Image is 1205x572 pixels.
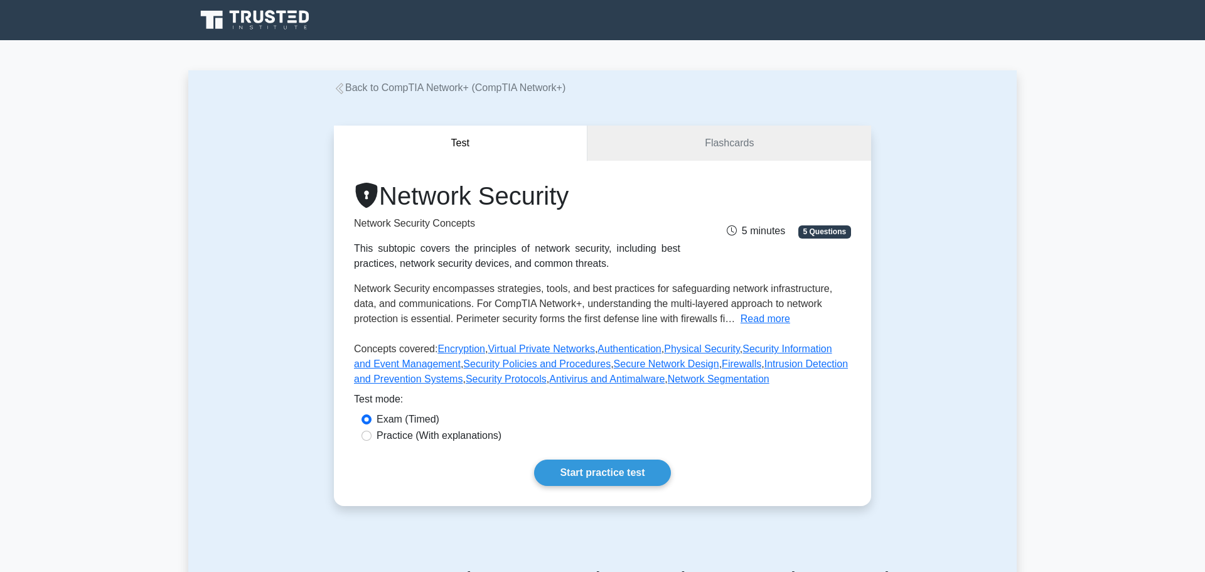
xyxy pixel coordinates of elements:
[463,359,611,369] a: Security Policies and Procedures
[549,374,665,384] a: Antivirus and Antimalware
[354,241,680,271] div: This subtopic covers the principles of network security, including best practices, network securi...
[334,82,565,93] a: Back to CompTIA Network+ (CompTIA Network+)
[354,283,832,324] span: Network Security encompasses strategies, tools, and best practices for safeguarding network infra...
[587,126,871,161] a: Flashcards
[534,460,670,486] a: Start practice test
[377,412,439,427] label: Exam (Timed)
[664,343,740,354] a: Physical Security
[354,392,851,412] div: Test mode:
[727,225,785,236] span: 5 minutes
[722,359,761,369] a: Firewalls
[354,342,851,392] p: Concepts covered: , , , , , , , , , , ,
[354,216,680,231] p: Network Security Concepts
[377,428,501,443] label: Practice (With explanations)
[741,311,790,326] button: Read more
[437,343,485,354] a: Encryption
[668,374,769,384] a: Network Segmentation
[488,343,594,354] a: Virtual Private Networks
[354,181,680,211] h1: Network Security
[798,225,851,238] span: 5 Questions
[597,343,661,354] a: Authentication
[466,374,547,384] a: Security Protocols
[614,359,719,369] a: Secure Network Design
[334,126,587,161] button: Test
